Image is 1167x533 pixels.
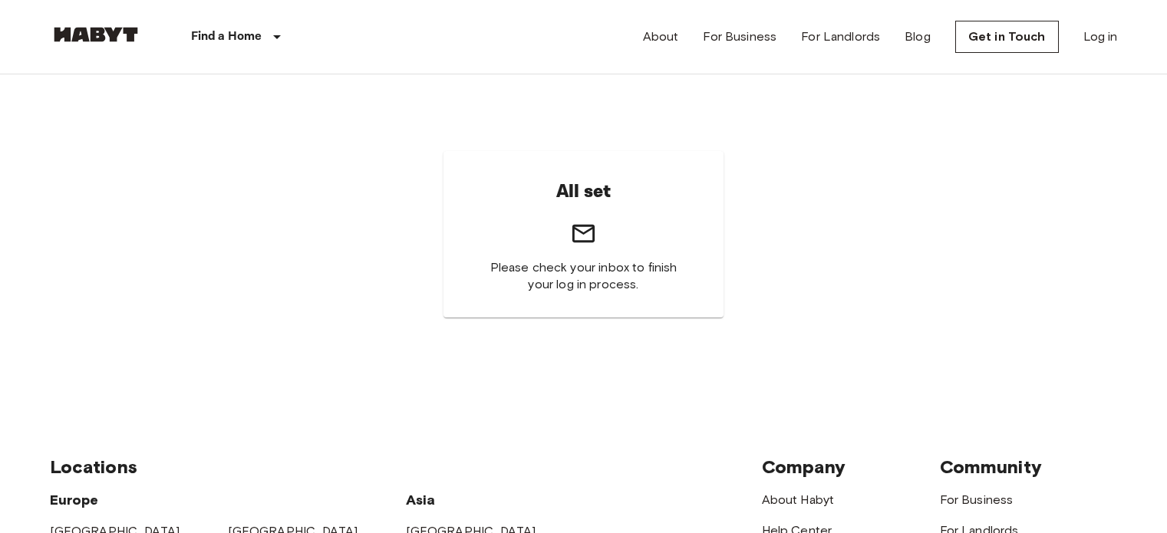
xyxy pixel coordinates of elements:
[50,492,99,508] span: Europe
[762,456,846,478] span: Company
[905,28,931,46] a: Blog
[940,492,1014,507] a: For Business
[940,456,1042,478] span: Community
[955,21,1059,53] a: Get in Touch
[406,492,436,508] span: Asia
[1083,28,1118,46] a: Log in
[762,492,835,507] a: About Habyt
[50,456,137,478] span: Locations
[643,28,679,46] a: About
[50,27,142,42] img: Habyt
[191,28,262,46] p: Find a Home
[556,176,612,208] h6: All set
[703,28,776,46] a: For Business
[801,28,880,46] a: For Landlords
[480,259,687,293] span: Please check your inbox to finish your log in process.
